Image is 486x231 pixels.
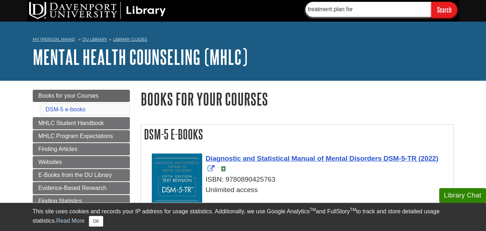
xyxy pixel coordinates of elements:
nav: breadcrumb [33,35,454,46]
span: Websites [38,159,62,165]
div: Unlimited access [152,185,450,195]
img: Cover Art [152,154,202,226]
input: Find Articles, Books, & More... [305,2,431,17]
a: DU Library [82,37,107,42]
input: Search [431,2,457,17]
a: MHLC Student Handbook [33,117,130,129]
a: Finding Articles [33,143,130,155]
a: Finding Statistics [33,195,130,207]
img: e-Book [221,166,226,172]
span: Finding Statistics [38,198,82,204]
sup: TM [350,207,356,212]
span: E-Books from the DU Library [38,172,112,178]
span: Books for your Courses [38,93,99,99]
form: Searches DU Library's articles, books, and more [305,2,457,17]
button: Library Chat [439,188,486,203]
span: Evidence-Based Research [38,185,106,191]
span: MHLC Program Expectations [38,133,113,139]
span: MHLC Student Handbook [38,120,104,126]
div: ISBN: 9780890425763 [152,174,450,185]
a: DSM-5 e-books [46,106,86,112]
a: Read More [56,218,85,224]
a: Evidence-Based Research [33,182,130,194]
a: Link opens in new window [206,155,439,173]
h2: DSM-5 e-books [141,125,453,144]
a: E-Books from the DU Library [33,169,130,181]
sup: TM [310,207,316,212]
a: Mental Health Counseling (MHLC) [33,46,247,68]
div: This site uses cookies and records your IP address for usage statistics. Additionally, we use Goo... [33,207,454,227]
button: Close [89,216,103,227]
img: DU Library [29,2,166,19]
a: My [PERSON_NAME] [33,36,75,43]
a: Books for your Courses [33,90,130,102]
span: Finding Articles [38,146,78,152]
span: Diagnostic and Statistical Manual of Mental Disorders DSM-5-TR (2022) [206,155,439,162]
h1: Books for your Courses [141,90,454,108]
a: Websites [33,156,130,168]
a: MHLC Program Expectations [33,130,130,142]
a: Library Guides [113,37,147,42]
